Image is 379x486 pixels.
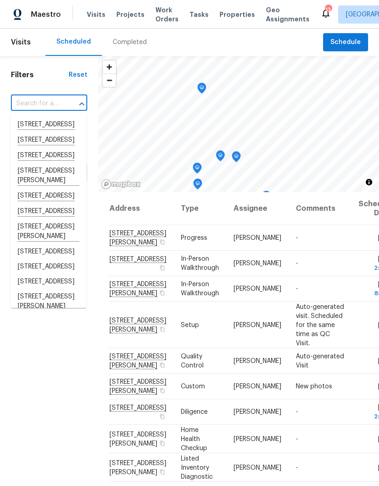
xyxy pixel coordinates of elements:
span: Tasks [189,11,209,18]
button: Copy Address [158,467,166,476]
span: - [296,286,298,292]
span: [PERSON_NAME] [234,286,281,292]
span: - [296,260,298,267]
div: Map marker [193,163,202,177]
input: Search for an address... [11,97,62,111]
button: Zoom out [103,74,116,87]
span: In-Person Walkthrough [181,281,219,297]
th: Assignee [226,192,289,225]
button: Copy Address [158,387,166,395]
span: [PERSON_NAME] [234,358,281,364]
button: Copy Address [158,289,166,297]
span: Home Health Checkup [181,426,207,451]
li: [STREET_ADDRESS] [10,244,86,259]
div: Scheduled [56,37,91,46]
a: Mapbox homepage [101,179,141,189]
span: - [296,464,298,471]
h1: Filters [11,70,69,79]
span: [PERSON_NAME] [234,322,281,328]
span: Diligence [181,409,208,415]
span: - [296,235,298,241]
button: Copy Address [158,264,166,272]
button: Copy Address [158,238,166,246]
span: Visits [87,10,105,19]
button: Zoom in [103,60,116,74]
div: Reset [69,70,87,79]
th: Comments [289,192,351,225]
span: Projects [116,10,145,19]
span: - [296,436,298,442]
div: Map marker [232,151,241,165]
li: [STREET_ADDRESS] [10,259,86,274]
button: Copy Address [158,439,166,447]
button: Close [75,98,88,110]
span: [PERSON_NAME] [234,260,281,267]
button: Copy Address [158,412,166,421]
span: Toggle attribution [366,177,372,187]
div: Map marker [197,83,206,97]
button: Schedule [323,33,368,52]
span: Quality Control [181,353,204,369]
span: In-Person Walkthrough [181,256,219,271]
span: New photos [296,383,332,390]
div: Map marker [216,150,225,164]
th: Type [174,192,226,225]
span: [PERSON_NAME] [234,235,281,241]
li: [STREET_ADDRESS] [10,274,86,289]
span: [PERSON_NAME] [234,409,281,415]
span: Geo Assignments [266,5,309,24]
span: Progress [181,235,207,241]
span: Auto-generated visit. Scheduled for the same time as QC Visit. [296,303,344,346]
li: [STREET_ADDRESS][PERSON_NAME] [10,289,86,314]
span: Custom [181,383,205,390]
div: Map marker [193,179,202,193]
span: [PERSON_NAME] [234,383,281,390]
span: Properties [219,10,255,19]
span: [STREET_ADDRESS][PERSON_NAME] [110,431,166,446]
button: Toggle attribution [364,177,374,188]
span: - [296,409,298,415]
span: Visits [11,32,31,52]
button: Copy Address [158,361,166,369]
button: Copy Address [158,325,166,333]
div: Map marker [262,191,271,205]
span: [STREET_ADDRESS][PERSON_NAME] [110,460,166,475]
span: [PERSON_NAME] [234,436,281,442]
th: Address [109,192,174,225]
div: 13 [325,5,331,15]
span: Setup [181,322,199,328]
span: Listed Inventory Diagnostic [181,455,213,480]
div: Completed [113,38,147,47]
span: Maestro [31,10,61,19]
span: Work Orders [155,5,179,24]
span: Schedule [330,37,361,48]
span: Auto-generated Visit [296,353,344,369]
span: [PERSON_NAME] [234,464,281,471]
